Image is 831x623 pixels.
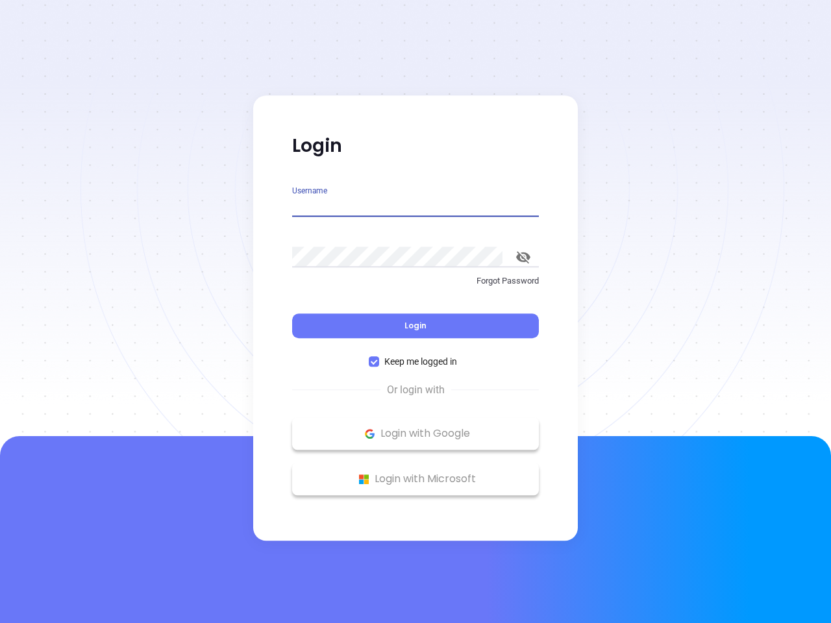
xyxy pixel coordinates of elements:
[299,424,532,443] p: Login with Google
[292,275,539,287] p: Forgot Password
[292,275,539,298] a: Forgot Password
[362,426,378,442] img: Google Logo
[292,463,539,495] button: Microsoft Logo Login with Microsoft
[404,320,427,331] span: Login
[508,241,539,273] button: toggle password visibility
[356,471,372,487] img: Microsoft Logo
[292,134,539,158] p: Login
[292,313,539,338] button: Login
[380,382,451,398] span: Or login with
[292,417,539,450] button: Google Logo Login with Google
[299,469,532,489] p: Login with Microsoft
[292,187,327,195] label: Username
[379,354,462,369] span: Keep me logged in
